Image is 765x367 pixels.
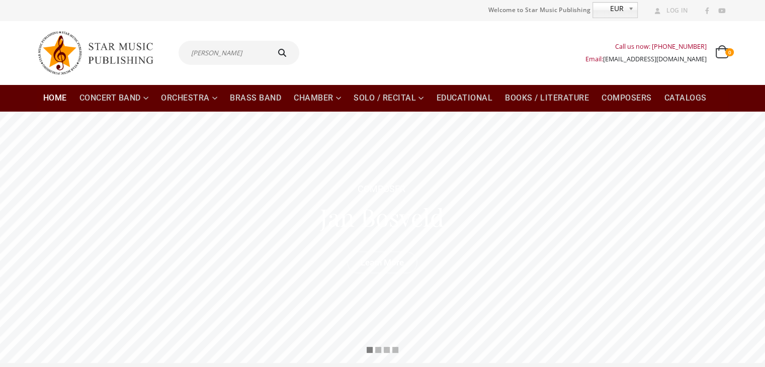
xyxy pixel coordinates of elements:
a: [EMAIL_ADDRESS][DOMAIN_NAME] [603,55,707,63]
button: Search [268,41,300,65]
a: Orchestra [155,84,223,112]
div: O [364,176,370,202]
a: Educational [431,84,499,112]
a: Chamber [288,84,347,112]
div: S [389,176,395,202]
div: v [399,192,411,242]
img: Star Music Publishing [37,26,163,79]
span: EUR [593,3,624,15]
a: Concert Band [73,84,155,112]
div: a [328,192,340,242]
div: d [430,192,444,242]
div: e [411,192,423,242]
div: B [361,192,376,242]
a: Catalogs [658,84,713,112]
div: Call us now: [PHONE_NUMBER] [585,40,707,53]
div: J [320,192,328,242]
div: R [400,176,405,202]
div: C [358,176,364,202]
a: Solo / Recital [348,84,430,112]
span: Welcome to Star Music Publishing [488,3,591,18]
a: Facebook [701,5,714,18]
div: Email: [585,53,707,65]
a: Log In [651,4,688,17]
span: 0 [725,48,733,56]
a: Home [37,84,73,112]
a: Books / Literature [499,84,595,112]
div: M [370,176,378,202]
div: E [395,176,400,202]
input: I'm searching for... [179,41,268,65]
div: P [378,176,383,202]
a: Brass Band [224,84,287,112]
a: Youtube [715,5,728,18]
div: o [376,192,389,242]
a: Learn More [347,251,417,273]
a: Composers [596,84,658,112]
div: l [423,192,430,242]
div: n [340,192,355,242]
div: O [383,176,389,202]
div: s [389,192,399,242]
